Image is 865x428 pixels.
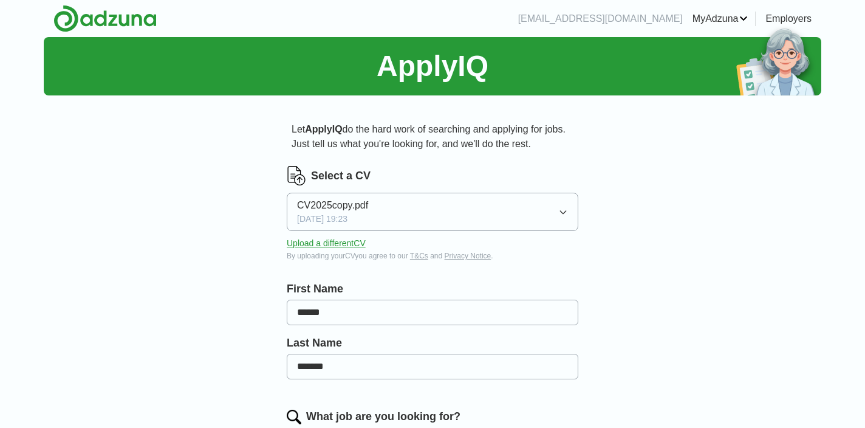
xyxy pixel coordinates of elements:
[445,252,491,260] a: Privacy Notice
[287,250,578,261] div: By uploading your CV you agree to our and .
[410,252,428,260] a: T&Cs
[692,12,748,26] a: MyAdzuna
[287,410,301,424] img: search.png
[311,168,371,184] label: Select a CV
[377,44,488,88] h1: ApplyIQ
[287,237,366,250] button: Upload a differentCV
[765,12,812,26] a: Employers
[518,12,683,26] li: [EMAIL_ADDRESS][DOMAIN_NAME]
[287,335,578,351] label: Last Name
[305,124,342,134] strong: ApplyIQ
[297,198,368,213] span: CV2025copy.pdf
[287,193,578,231] button: CV2025copy.pdf[DATE] 19:23
[53,5,157,32] img: Adzuna logo
[297,213,347,226] span: [DATE] 19:23
[287,117,578,156] p: Let do the hard work of searching and applying for jobs. Just tell us what you're looking for, an...
[287,166,306,185] img: CV Icon
[287,281,578,297] label: First Name
[306,409,460,425] label: What job are you looking for?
